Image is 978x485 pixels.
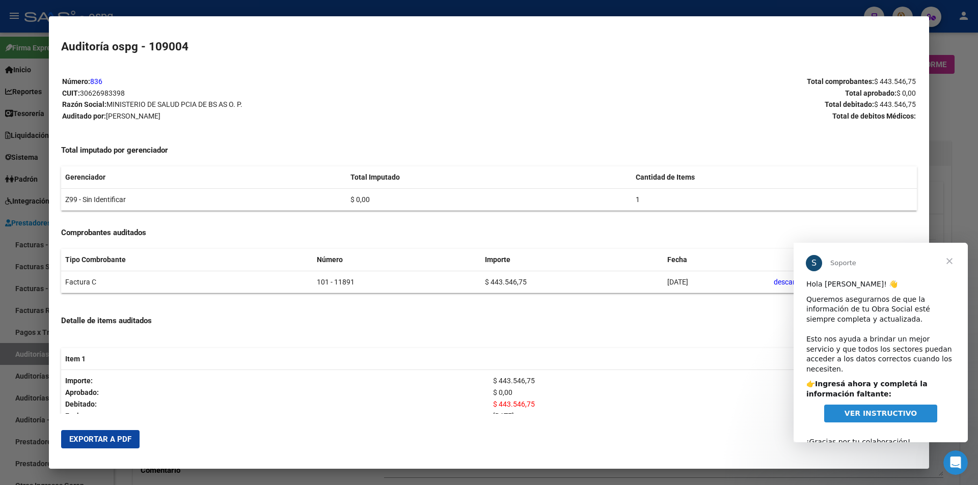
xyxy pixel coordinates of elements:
span: $ 443.546,75 [493,400,535,408]
p: Importe: [65,375,485,387]
p: Total comprobantes: [490,76,916,88]
h4: Comprobantes auditados [61,227,917,239]
p: Debitado: [65,398,485,410]
td: Factura C [61,271,313,293]
th: Tipo Combrobante [61,249,313,271]
span: 30626983398 [80,89,125,97]
iframe: Intercom live chat [943,450,968,475]
button: Exportar a PDF [61,430,140,448]
th: Cantidad de Items [632,166,917,188]
p: Razón Social: [62,99,488,110]
h2: Auditoría ospg - 109004 [61,38,917,55]
th: Importe [481,249,664,271]
span: MINISTERIO DE SALUD PCIA DE BS AS O. P. [106,100,242,108]
span: $ 0,00 [896,89,916,97]
p: Número: [62,76,488,88]
p: $ 0,00 [493,387,913,398]
div: ¡Gracias por tu colaboración! ​ [13,184,161,214]
td: $ 443.546,75 [481,271,664,293]
iframe: Intercom live chat mensaje [794,243,968,442]
td: 1 [632,188,917,211]
p: Total aprobado: [490,88,916,99]
p: Fecha: [65,410,485,422]
th: Total Imputado [346,166,632,188]
p: Auditado por: [62,110,488,122]
span: $ 443.546,75 [874,77,916,85]
td: Z99 - Sin Identificar [61,188,346,211]
p: [DATE] [493,410,913,422]
th: Gerenciador [61,166,346,188]
a: 836 [90,77,102,85]
p: Aprobado: [65,387,485,398]
th: Número [313,249,480,271]
p: Total de debitos Médicos: [490,110,916,122]
td: [DATE] [663,271,770,293]
span: [PERSON_NAME] [106,112,160,120]
p: Total debitado: [490,99,916,110]
span: Exportar a PDF [69,435,131,444]
td: 101 - 11891 [313,271,480,293]
p: CUIT: [62,88,488,99]
th: Fecha [663,249,770,271]
h4: Total imputado por gerenciador [61,145,917,156]
h4: Detalle de items auditados [61,315,917,327]
strong: Item 1 [65,355,86,363]
td: $ 0,00 [346,188,632,211]
p: $ 443.546,75 [493,375,913,387]
a: descargar [774,278,806,286]
span: $ 443.546,75 [874,100,916,108]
